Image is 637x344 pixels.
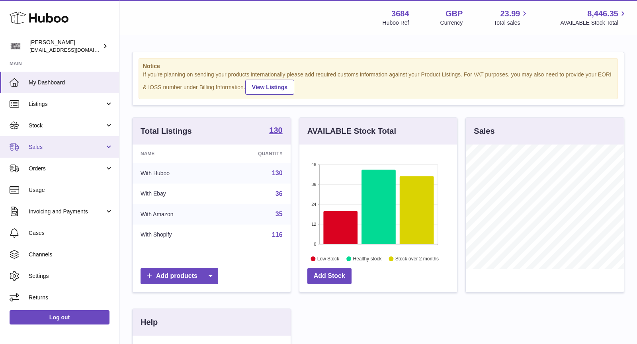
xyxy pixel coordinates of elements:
[307,268,352,284] a: Add Stock
[353,256,382,262] text: Healthy stock
[311,182,316,187] text: 36
[494,8,529,27] a: 23.99 Total sales
[29,229,113,237] span: Cases
[560,8,627,27] a: 8,446.35 AVAILABLE Stock Total
[560,19,627,27] span: AVAILABLE Stock Total
[143,71,614,95] div: If you're planning on sending your products internationally please add required customs informati...
[29,294,113,301] span: Returns
[29,251,113,258] span: Channels
[133,225,219,245] td: With Shopify
[311,162,316,167] text: 48
[474,126,494,137] h3: Sales
[269,126,282,136] a: 130
[314,242,316,246] text: 0
[29,47,117,53] span: [EMAIL_ADDRESS][DOMAIN_NAME]
[587,8,618,19] span: 8,446.35
[29,165,105,172] span: Orders
[10,40,21,52] img: theinternationalventure@gmail.com
[143,63,614,70] strong: Notice
[29,186,113,194] span: Usage
[29,122,105,129] span: Stock
[494,19,529,27] span: Total sales
[311,202,316,207] text: 24
[446,8,463,19] strong: GBP
[29,143,105,151] span: Sales
[29,208,105,215] span: Invoicing and Payments
[317,256,340,262] text: Low Stock
[133,204,219,225] td: With Amazon
[29,100,105,108] span: Listings
[500,8,520,19] span: 23.99
[272,170,283,176] a: 130
[276,211,283,217] a: 35
[141,268,218,284] a: Add products
[440,19,463,27] div: Currency
[29,272,113,280] span: Settings
[141,126,192,137] h3: Total Listings
[245,80,294,95] a: View Listings
[219,145,291,163] th: Quantity
[276,190,283,197] a: 36
[395,256,439,262] text: Stock over 2 months
[383,19,409,27] div: Huboo Ref
[307,126,396,137] h3: AVAILABLE Stock Total
[269,126,282,134] strong: 130
[272,231,283,238] a: 116
[10,310,109,324] a: Log out
[133,184,219,204] td: With Ebay
[133,163,219,184] td: With Huboo
[141,317,158,328] h3: Help
[29,39,101,54] div: [PERSON_NAME]
[133,145,219,163] th: Name
[391,8,409,19] strong: 3684
[29,79,113,86] span: My Dashboard
[311,222,316,227] text: 12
